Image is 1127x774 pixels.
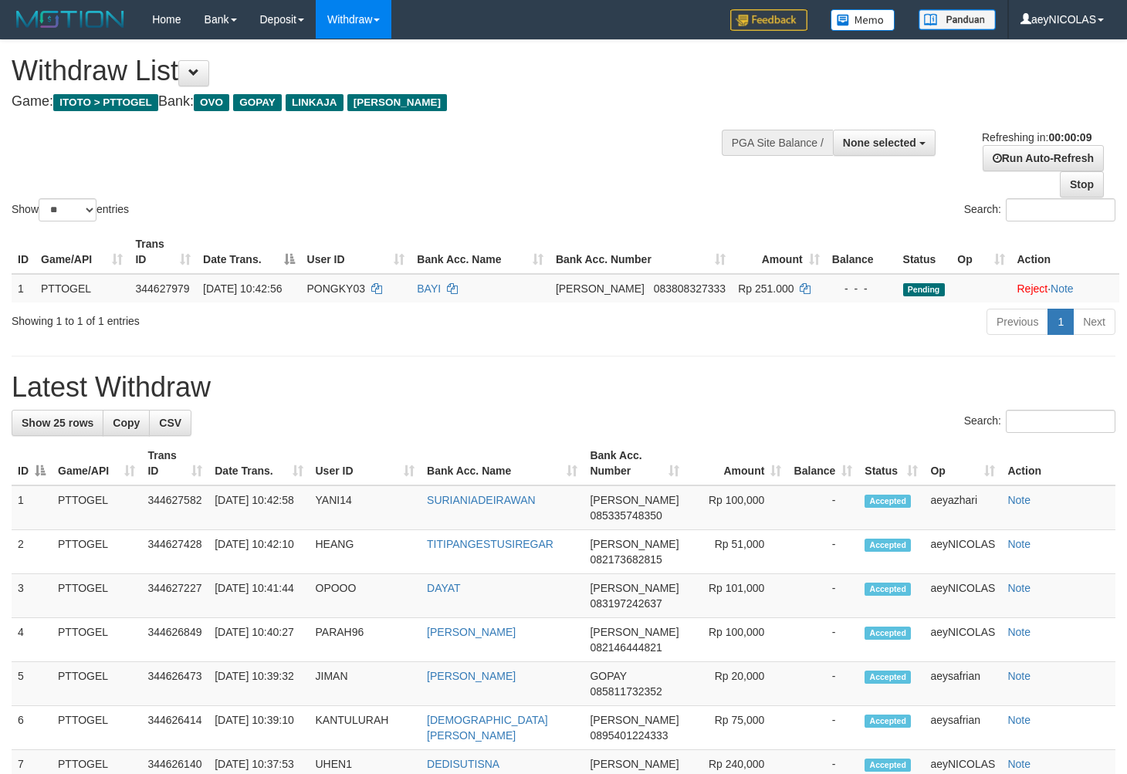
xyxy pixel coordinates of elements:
span: CSV [159,417,181,429]
strong: 00:00:09 [1048,131,1091,144]
span: Refreshing in: [982,131,1091,144]
span: Accepted [865,495,911,508]
a: Run Auto-Refresh [983,145,1104,171]
a: Note [1007,494,1031,506]
td: PTTOGEL [52,530,141,574]
td: PTTOGEL [35,274,129,303]
a: Note [1007,538,1031,550]
span: Show 25 rows [22,417,93,429]
span: [PERSON_NAME] [590,626,679,638]
span: Accepted [865,583,911,596]
th: Game/API: activate to sort column ascending [52,441,141,485]
h1: Latest Withdraw [12,372,1115,403]
a: Next [1073,309,1115,335]
a: Copy [103,410,150,436]
a: DAYAT [427,582,461,594]
td: [DATE] 10:42:10 [208,530,309,574]
input: Search: [1006,198,1115,221]
td: aeyazhari [924,485,1001,530]
span: [PERSON_NAME] [347,94,447,111]
span: PONGKY03 [307,282,365,295]
img: panduan.png [919,9,996,30]
span: Accepted [865,539,911,552]
a: Note [1007,582,1031,594]
a: Reject [1017,282,1048,295]
span: Accepted [865,715,911,728]
td: OPOOO [310,574,421,618]
span: Accepted [865,627,911,640]
input: Search: [1006,410,1115,433]
td: [DATE] 10:40:27 [208,618,309,662]
th: Trans ID: activate to sort column ascending [129,230,197,274]
th: Status [897,230,952,274]
span: GOPAY [233,94,282,111]
h4: Game: Bank: [12,94,736,110]
td: PARAH96 [310,618,421,662]
td: aeyNICOLAS [924,618,1001,662]
td: 1 [12,274,35,303]
a: Note [1007,714,1031,726]
td: [DATE] 10:39:10 [208,706,309,750]
td: - [787,618,858,662]
th: Bank Acc. Number: activate to sort column ascending [550,230,732,274]
span: LINKAJA [286,94,344,111]
td: 344627582 [141,485,208,530]
span: 344627979 [135,282,189,295]
td: Rp 75,000 [685,706,788,750]
span: Copy 085335748350 to clipboard [590,509,662,522]
a: Note [1007,626,1031,638]
span: Copy 082146444821 to clipboard [590,641,662,654]
td: [DATE] 10:41:44 [208,574,309,618]
img: Feedback.jpg [730,9,807,31]
th: Game/API: activate to sort column ascending [35,230,129,274]
a: [PERSON_NAME] [427,670,516,682]
span: Copy 085811732352 to clipboard [590,685,662,698]
td: Rp 20,000 [685,662,788,706]
th: Bank Acc. Name: activate to sort column ascending [421,441,584,485]
td: aeysafrian [924,706,1001,750]
td: aeyNICOLAS [924,530,1001,574]
label: Search: [964,410,1115,433]
a: Note [1007,670,1031,682]
td: 344626849 [141,618,208,662]
th: Bank Acc. Number: activate to sort column ascending [584,441,685,485]
th: User ID: activate to sort column ascending [301,230,411,274]
span: Copy 0895401224333 to clipboard [590,729,668,742]
th: Op: activate to sort column ascending [951,230,1010,274]
td: PTTOGEL [52,574,141,618]
a: TITIPANGESTUSIREGAR [427,538,553,550]
span: None selected [843,137,916,149]
span: [DATE] 10:42:56 [203,282,282,295]
th: ID: activate to sort column descending [12,441,52,485]
td: Rp 51,000 [685,530,788,574]
td: 344627227 [141,574,208,618]
th: Amount: activate to sort column ascending [732,230,825,274]
td: aeysafrian [924,662,1001,706]
td: 5 [12,662,52,706]
span: [PERSON_NAME] [590,582,679,594]
img: MOTION_logo.png [12,8,129,31]
td: [DATE] 10:39:32 [208,662,309,706]
div: PGA Site Balance / [722,130,833,156]
td: - [787,574,858,618]
td: Rp 100,000 [685,618,788,662]
td: PTTOGEL [52,706,141,750]
td: Rp 101,000 [685,574,788,618]
span: Accepted [865,671,911,684]
span: Copy 083808327333 to clipboard [654,282,726,295]
span: [PERSON_NAME] [590,538,679,550]
label: Show entries [12,198,129,221]
th: Amount: activate to sort column ascending [685,441,788,485]
span: Rp 251.000 [738,282,794,295]
a: Note [1007,758,1031,770]
td: 1 [12,485,52,530]
th: Action [1001,441,1115,485]
a: CSV [149,410,191,436]
span: [PERSON_NAME] [556,282,645,295]
td: PTTOGEL [52,618,141,662]
th: Action [1011,230,1120,274]
a: Stop [1060,171,1104,198]
td: KANTULURAH [310,706,421,750]
span: Copy 083197242637 to clipboard [590,597,662,610]
td: YANI14 [310,485,421,530]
